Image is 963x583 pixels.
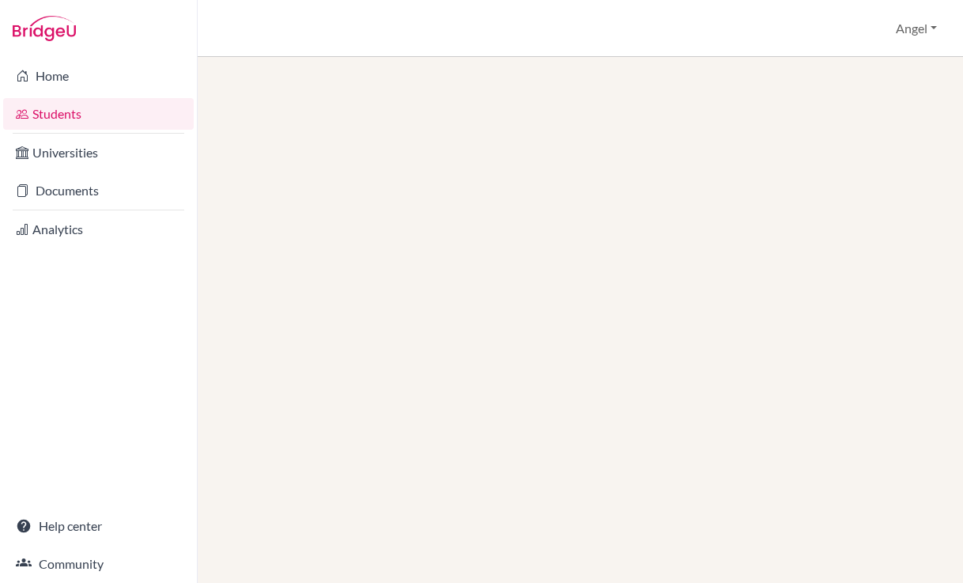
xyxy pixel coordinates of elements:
a: Analytics [3,214,194,245]
a: Documents [3,175,194,206]
a: Students [3,98,194,130]
img: Bridge-U [13,16,76,41]
a: Universities [3,137,194,168]
a: Community [3,548,194,580]
a: Home [3,60,194,92]
button: Angel [889,13,944,44]
a: Help center [3,510,194,542]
